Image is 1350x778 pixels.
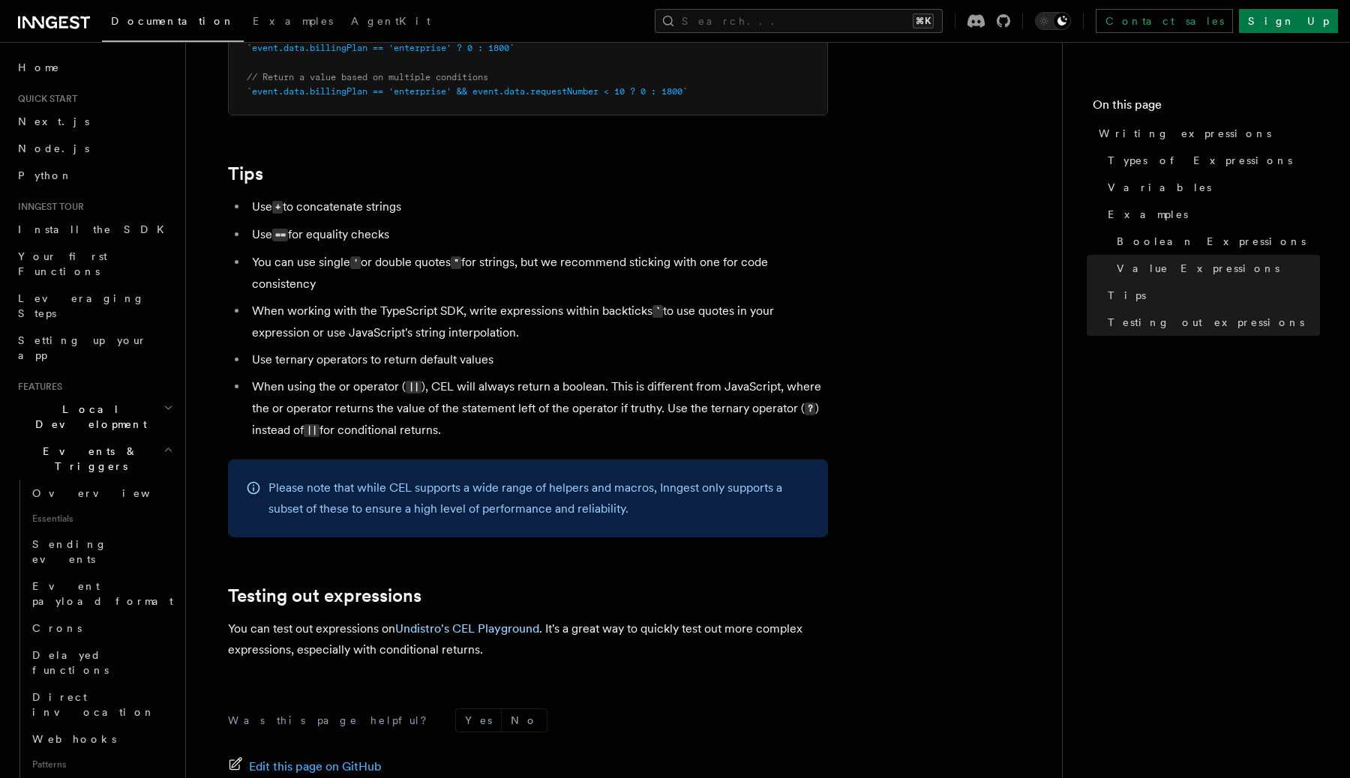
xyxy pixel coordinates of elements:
[12,54,176,81] a: Home
[451,256,461,269] code: "
[12,108,176,135] a: Next.js
[12,381,62,393] span: Features
[1111,228,1320,255] a: Boolean Expressions
[32,487,187,499] span: Overview
[228,713,437,728] p: Was this page helpful?
[406,381,421,393] code: ||
[1102,309,1320,336] a: Testing out expressions
[913,13,934,28] kbd: ⌘K
[32,538,107,565] span: Sending events
[228,163,263,184] a: Tips
[1108,180,1211,195] span: Variables
[247,43,514,53] span: `event.data.billingPlan == 'enterprise' ? 0 : 1800`
[228,756,382,777] a: Edit this page on GitHub
[1108,153,1292,168] span: Types of Expressions
[253,15,333,27] span: Examples
[1117,234,1306,249] span: Boolean Expressions
[1108,207,1188,222] span: Examples
[395,621,539,636] a: Undistro's CEL Playground
[1108,315,1304,330] span: Testing out expressions
[18,223,173,235] span: Install the SDK
[1099,126,1271,141] span: Writing expressions
[12,402,163,432] span: Local Development
[249,756,382,777] span: Edit this page on GitHub
[228,618,828,660] p: You can test out expressions on . It's a great way to quickly test out more complex expressions, ...
[1111,255,1320,282] a: Value Expressions
[1102,282,1320,309] a: Tips
[12,327,176,369] a: Setting up your app
[18,292,145,319] span: Leveraging Steps
[26,480,176,507] a: Overview
[12,243,176,285] a: Your first Functions
[26,507,176,531] span: Essentials
[1108,288,1146,303] span: Tips
[247,349,828,370] li: Use ternary operators to return default values
[342,4,439,40] a: AgentKit
[350,256,361,269] code: '
[244,4,342,40] a: Examples
[18,250,107,277] span: Your first Functions
[247,86,688,97] span: `event.data.billingPlan == 'enterprise' && event.data.requestNumber < 10 ? 0 : 1800`
[228,585,421,606] a: Testing out expressions
[12,285,176,327] a: Leveraging Steps
[247,72,488,82] span: // Return a value based on multiple conditions
[1102,201,1320,228] a: Examples
[12,396,176,438] button: Local Development
[18,142,89,154] span: Node.js
[655,9,943,33] button: Search...⌘K
[1117,261,1279,276] span: Value Expressions
[12,162,176,189] a: Python
[272,201,283,214] code: +
[26,573,176,615] a: Event payload format
[26,642,176,684] a: Delayed functions
[268,477,810,519] p: Please note that while CEL supports a wide range of helpers and macros, Inngest only supports a s...
[1102,174,1320,201] a: Variables
[247,224,828,246] li: Use for equality checks
[12,201,84,213] span: Inngest tour
[12,438,176,480] button: Events & Triggers
[652,305,663,318] code: `
[1239,9,1338,33] a: Sign Up
[32,649,109,676] span: Delayed functions
[18,60,60,75] span: Home
[26,684,176,726] a: Direct invocation
[26,753,176,777] span: Patterns
[12,135,176,162] a: Node.js
[111,15,235,27] span: Documentation
[12,216,176,243] a: Install the SDK
[1096,9,1233,33] a: Contact sales
[12,93,77,105] span: Quick start
[247,252,828,295] li: You can use single or double quotes for strings, but we recommend sticking with one for code cons...
[26,615,176,642] a: Crons
[32,733,116,745] span: Webhooks
[18,115,89,127] span: Next.js
[102,4,244,42] a: Documentation
[32,691,155,718] span: Direct invocation
[247,301,828,343] li: When working with the TypeScript SDK, write expressions within backticks to use quotes in your ex...
[247,376,828,441] li: When using the or operator ( ), CEL will always return a boolean. This is different from JavaScri...
[26,531,176,573] a: Sending events
[1102,147,1320,174] a: Types of Expressions
[26,726,176,753] a: Webhooks
[1035,12,1071,30] button: Toggle dark mode
[18,334,147,361] span: Setting up your app
[805,402,815,415] code: ?
[1093,120,1320,147] a: Writing expressions
[32,622,82,634] span: Crons
[272,229,288,241] code: ==
[304,424,319,437] code: ||
[32,580,173,607] span: Event payload format
[351,15,430,27] span: AgentKit
[502,709,547,732] button: No
[12,444,163,474] span: Events & Triggers
[1093,96,1320,120] h4: On this page
[247,196,828,218] li: Use to concatenate strings
[18,169,73,181] span: Python
[456,709,501,732] button: Yes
